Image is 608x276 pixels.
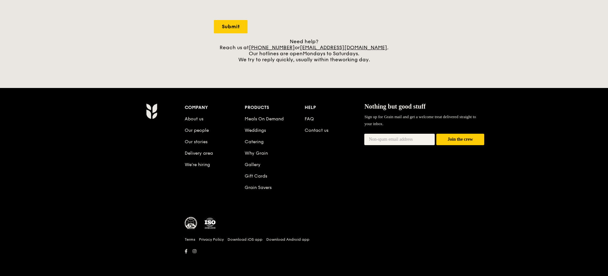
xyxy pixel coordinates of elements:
a: Catering [245,139,264,145]
span: Sign up for Grain mail and get a welcome treat delivered straight to your inbox. [364,114,476,126]
a: Meals On Demand [245,116,284,122]
a: Download iOS app [228,237,262,242]
button: Join the crew [436,134,484,145]
a: FAQ [305,116,314,122]
div: Products [245,103,305,112]
a: We’re hiring [185,162,210,167]
input: Submit [214,20,248,33]
a: [PHONE_NUMBER] [249,44,295,50]
a: Privacy Policy [199,237,224,242]
a: Our stories [185,139,208,145]
a: Weddings [245,128,266,133]
div: Company [185,103,245,112]
input: Non-spam email address [364,134,435,145]
h6: Revision [121,256,487,261]
img: ISO Certified [204,217,216,230]
a: Our people [185,128,209,133]
a: Gift Cards [245,173,267,179]
a: Download Android app [266,237,309,242]
span: working day. [338,57,370,63]
a: Contact us [305,128,328,133]
a: [EMAIL_ADDRESS][DOMAIN_NAME] [300,44,387,50]
span: Nothing but good stuff [364,103,426,110]
a: Grain Savers [245,185,272,190]
div: Need help? Reach us at or . Our hotlines are open We try to reply quickly, usually within the [214,38,394,63]
img: Grain [146,103,157,119]
span: Mondays to Saturdays. [303,50,359,57]
a: About us [185,116,203,122]
div: Help [305,103,365,112]
a: Terms [185,237,195,242]
a: Why Grain [245,151,268,156]
a: Delivery area [185,151,213,156]
img: MUIS Halal Certified [185,217,197,230]
a: Gallery [245,162,261,167]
